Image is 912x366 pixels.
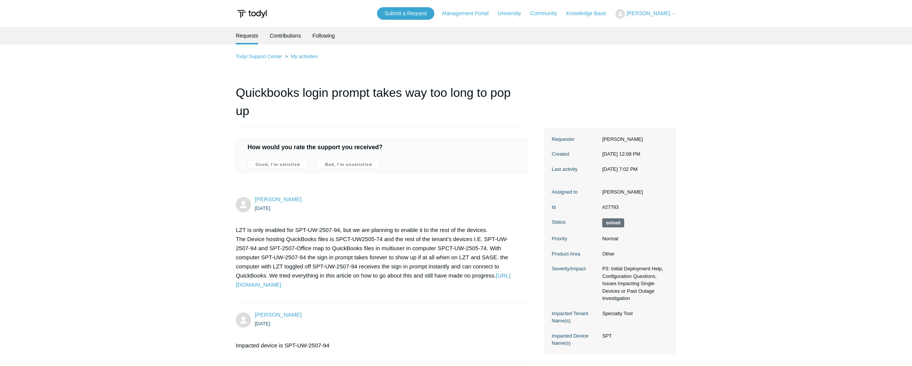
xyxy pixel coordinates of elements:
dd: Specialty Tool [598,310,669,317]
p: LZT is only enabled for SPT-UW-2507-94, but we are planning to enable it to the rest of the devic... [236,226,519,289]
a: [PERSON_NAME] [255,196,301,202]
a: [PERSON_NAME] [255,311,301,318]
time: 08/29/2025, 12:08 [255,205,270,211]
a: Knowledge Base [566,9,614,17]
p: Impacted device is SPT-UW-2507-94 [236,341,519,350]
a: Submit a Request [377,7,434,20]
dd: Normal [598,235,669,243]
dt: Requester [552,136,598,143]
dt: Last activity [552,166,598,173]
dd: SPT [598,332,669,340]
h1: Quickbooks login prompt takes way too long to pop up [236,84,527,128]
dd: [PERSON_NAME] [598,188,669,196]
label: Bad, I'm unsatisfied [317,160,380,169]
dt: Product Area [552,250,598,258]
img: Todyl Support Center Help Center home page [236,7,268,21]
a: My activities [291,54,318,59]
dd: [PERSON_NAME] [598,136,669,143]
span: Sophie Chauvin [255,196,301,202]
dt: Id [552,204,598,211]
label: Good, I'm satisfied [248,160,308,169]
dt: Impacted Device Name(s) [552,332,598,347]
dt: Created [552,150,598,158]
button: [PERSON_NAME] [615,9,676,19]
a: Community [530,9,565,17]
dd: P3: Initial Deployment Help, Configuration Questions, Issues Impacting Single Devices or Past Out... [598,265,669,302]
h4: How would you rate the support you received? [248,143,515,152]
a: Following [312,27,335,44]
dd: Other [598,250,669,258]
span: This request has been solved [602,218,624,227]
time: 08/29/2025, 12:08 [602,151,640,157]
span: [PERSON_NAME] [626,10,670,16]
dt: Priority [552,235,598,243]
a: Management Portal [442,9,496,17]
span: Sophie Chauvin [255,311,301,318]
dt: Severity/Impact [552,265,598,273]
a: Todyl Support Center [236,54,282,59]
li: My activities [284,54,318,59]
a: Contributions [270,27,301,44]
li: Requests [236,27,258,44]
time: 08/29/2025, 12:09 [255,321,270,327]
li: Todyl Support Center [236,54,284,59]
dt: Impacted Tenant Name(s) [552,310,598,325]
time: 09/16/2025, 19:02 [602,166,637,172]
dd: #27793 [598,204,669,211]
a: University [498,9,529,17]
dt: Assigned to [552,188,598,196]
dt: Status [552,218,598,226]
